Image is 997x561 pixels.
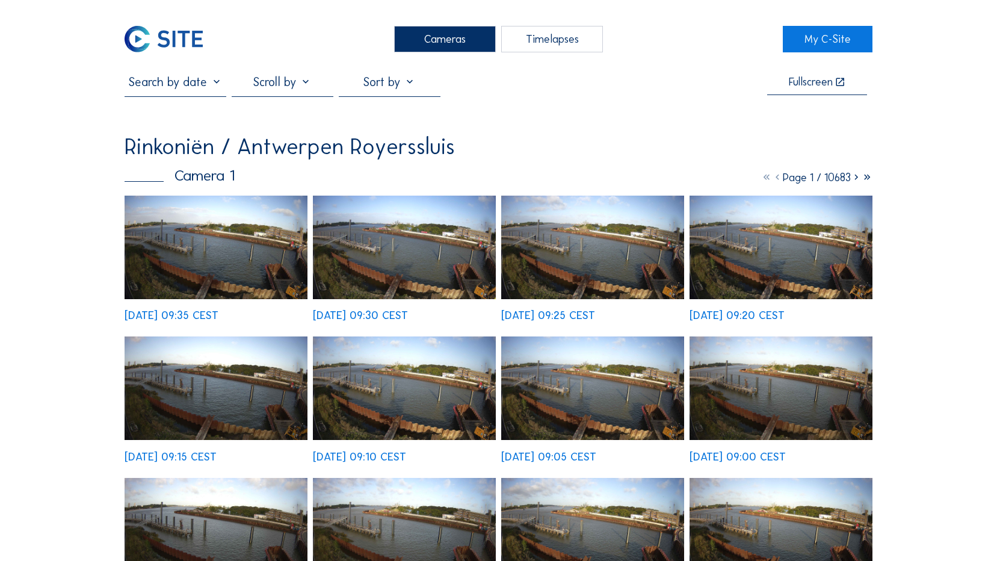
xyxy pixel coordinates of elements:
[501,451,596,462] div: [DATE] 09:05 CEST
[125,451,217,462] div: [DATE] 09:15 CEST
[125,75,226,89] input: Search by date 󰅀
[394,26,496,52] div: Cameras
[783,26,872,52] a: My C-Site
[783,171,851,184] span: Page 1 / 10683
[690,310,785,321] div: [DATE] 09:20 CEST
[501,26,603,52] div: Timelapses
[313,196,496,299] img: image_53192073
[789,76,833,88] div: Fullscreen
[125,336,307,440] img: image_53191671
[690,451,786,462] div: [DATE] 09:00 CEST
[125,136,455,158] div: Rinkoniën / Antwerpen Royerssluis
[501,196,684,299] img: image_53191908
[501,336,684,440] img: image_53191351
[501,310,595,321] div: [DATE] 09:25 CEST
[313,310,408,321] div: [DATE] 09:30 CEST
[313,451,406,462] div: [DATE] 09:10 CEST
[125,168,235,183] div: Camera 1
[125,310,218,321] div: [DATE] 09:35 CEST
[690,336,872,440] img: image_53191259
[313,336,496,440] img: image_53191509
[125,196,307,299] img: image_53192226
[125,26,203,52] img: C-SITE Logo
[690,196,872,299] img: image_53191827
[125,26,214,52] a: C-SITE Logo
